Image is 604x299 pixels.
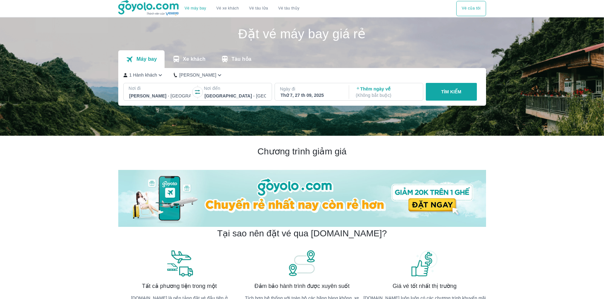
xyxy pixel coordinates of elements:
p: Xe khách [183,56,205,62]
span: Giá vé tốt nhất thị trường [393,282,457,290]
button: [PERSON_NAME] [174,72,223,78]
a: Vé máy bay [185,6,206,11]
img: banner [410,249,439,277]
p: Máy bay [136,56,157,62]
img: banner [288,249,316,277]
a: Vé tàu lửa [244,1,273,16]
p: Nơi đến [204,85,267,91]
div: Thứ 7, 27 th 09, 2025 [281,92,342,98]
h2: Chương trình giảm giá [118,146,486,157]
p: Ngày đi [280,86,343,92]
p: ( Không bắt buộc ) [356,92,417,98]
p: Tàu hỏa [231,56,251,62]
span: Đảm bảo hành trình được xuyên suốt [255,282,350,290]
p: 1 Hành khách [129,72,157,78]
a: Vé xe khách [216,6,239,11]
p: TÌM KIẾM [441,89,461,95]
div: choose transportation mode [179,1,304,16]
img: banner-home [118,170,486,227]
div: choose transportation mode [456,1,486,16]
p: Nơi đi [129,85,192,91]
span: Tất cả phương tiện trong một [142,282,217,290]
h2: Tại sao nên đặt vé qua [DOMAIN_NAME]? [217,228,387,239]
p: [PERSON_NAME] [179,72,216,78]
button: Vé của tôi [456,1,486,16]
img: banner [165,249,194,277]
p: Thêm ngày về [356,86,417,98]
div: transportation tabs [118,50,259,68]
button: 1 Hành khách [123,72,164,78]
h1: Đặt vé máy bay giá rẻ [118,28,486,40]
button: TÌM KIẾM [426,83,477,101]
button: Vé tàu thủy [273,1,304,16]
